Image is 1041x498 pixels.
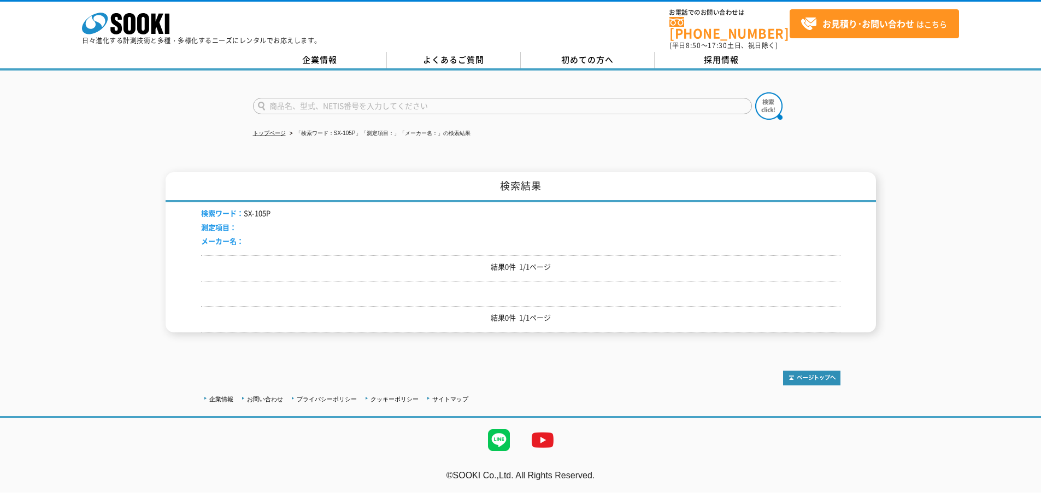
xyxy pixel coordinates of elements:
[166,172,876,202] h1: 検索結果
[477,418,521,462] img: LINE
[755,92,783,120] img: btn_search.png
[801,16,947,32] span: はこちら
[521,52,655,68] a: 初めての方へ
[209,396,233,402] a: 企業情報
[253,130,286,136] a: トップページ
[201,208,270,219] li: SX-105P
[201,222,237,232] span: 測定項目：
[297,396,357,402] a: プライバシーポリシー
[669,40,778,50] span: (平日 ～ 土日、祝日除く)
[999,482,1041,491] a: テストMail
[370,396,419,402] a: クッキーポリシー
[201,261,840,273] p: 結果0件 1/1ページ
[686,40,701,50] span: 8:50
[201,236,244,246] span: メーカー名：
[432,396,468,402] a: サイトマップ
[708,40,727,50] span: 17:30
[287,128,470,139] li: 「検索ワード：SX-105P」「測定項目：」「メーカー名：」の検索結果
[521,418,564,462] img: YouTube
[561,54,614,66] span: 初めての方へ
[201,208,244,218] span: 検索ワード：
[669,17,790,39] a: [PHONE_NUMBER]
[655,52,789,68] a: 採用情報
[790,9,959,38] a: お見積り･お問い合わせはこちら
[253,98,752,114] input: 商品名、型式、NETIS番号を入力してください
[783,371,840,385] img: トップページへ
[669,9,790,16] span: お電話でのお問い合わせは
[387,52,521,68] a: よくあるご質問
[82,37,321,44] p: 日々進化する計測技術と多種・多様化するニーズにレンタルでお応えします。
[247,396,283,402] a: お問い合わせ
[253,52,387,68] a: 企業情報
[201,312,840,324] p: 結果0件 1/1ページ
[822,17,914,30] strong: お見積り･お問い合わせ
